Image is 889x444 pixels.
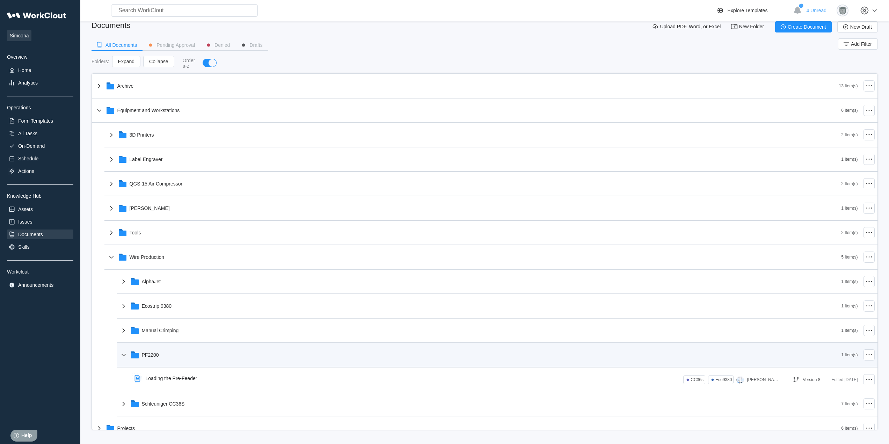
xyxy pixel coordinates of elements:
[146,376,197,381] div: Loading the Pre-Feeder
[831,376,858,384] div: Edited [DATE]
[130,132,154,138] div: 3D Printers
[691,377,704,382] div: CC36s
[803,377,820,382] div: Version 8
[18,67,31,73] div: Home
[7,129,73,138] a: All Tasks
[92,59,109,64] div: Folders :
[143,56,174,67] button: Collapse
[117,108,180,113] div: Equipment and Workstations
[841,255,858,260] div: 5 Item(s)
[118,59,134,64] span: Expand
[838,38,878,50] button: Add Filter
[7,242,73,252] a: Skills
[841,328,858,333] div: 1 Item(s)
[214,43,230,48] div: Denied
[841,181,858,186] div: 2 Item(s)
[142,352,159,358] div: PF2200
[142,303,172,309] div: Ecostrip 9380
[806,8,826,13] span: 4 Unread
[18,156,38,161] div: Schedule
[841,230,858,235] div: 2 Item(s)
[7,230,73,239] a: Documents
[183,58,196,69] div: Order a-z
[851,42,872,46] span: Add Filter
[105,43,137,48] div: All Documents
[660,24,721,30] span: Upload PDF, Word, or Excel
[117,425,135,431] div: Projects
[18,244,30,250] div: Skills
[112,56,140,67] button: Expand
[7,141,73,151] a: On-Demand
[18,219,32,225] div: Issues
[841,206,858,211] div: 1 Item(s)
[156,43,195,48] div: Pending Approval
[775,21,832,32] button: Create Document
[7,54,73,60] div: Overview
[235,40,268,50] button: Drafts
[18,206,33,212] div: Assets
[7,217,73,227] a: Issues
[142,279,161,284] div: AlphaJet
[92,21,130,30] div: Documents
[841,157,858,162] div: 1 Item(s)
[18,131,37,136] div: All Tasks
[7,30,31,41] span: Simcona
[841,279,858,284] div: 1 Item(s)
[716,6,790,15] a: Explore Templates
[841,401,858,406] div: 7 Item(s)
[92,40,143,50] button: All Documents
[130,157,163,162] div: Label Engraver
[130,205,170,211] div: [PERSON_NAME]
[7,204,73,214] a: Assets
[117,83,134,89] div: Archive
[142,401,185,407] div: Schleuniger CC36S
[7,280,73,290] a: Announcements
[18,80,38,86] div: Analytics
[841,352,858,357] div: 1 Item(s)
[142,328,179,333] div: Manual Crimping
[726,21,770,32] button: New Folder
[727,8,767,13] div: Explore Templates
[149,59,168,64] span: Collapse
[841,304,858,308] div: 1 Item(s)
[7,269,73,275] div: Workclout
[7,65,73,75] a: Home
[837,21,878,32] button: New Draft
[18,282,53,288] div: Announcements
[143,40,201,50] button: Pending Approval
[18,168,34,174] div: Actions
[841,132,858,137] div: 2 Item(s)
[7,193,73,199] div: Knowledge Hub
[736,376,744,384] img: clout-05.png
[647,21,726,32] button: Upload PDF, Word, or Excel
[739,24,764,30] span: New Folder
[7,116,73,126] a: Form Templates
[7,78,73,88] a: Analytics
[788,24,826,29] span: Create Document
[130,254,165,260] div: Wire Production
[837,5,848,16] img: gorilla.png
[850,24,872,29] span: New Draft
[841,426,858,431] div: 6 Item(s)
[111,4,258,17] input: Search WorkClout
[715,377,732,382] div: Eco9380
[7,154,73,163] a: Schedule
[839,83,858,88] div: 13 Item(s)
[747,377,778,382] div: [PERSON_NAME]
[130,230,141,235] div: Tools
[841,108,858,113] div: 6 Item(s)
[7,105,73,110] div: Operations
[18,118,53,124] div: Form Templates
[130,181,183,187] div: QGS-15 Air Compressor
[249,43,262,48] div: Drafts
[201,40,235,50] button: Denied
[18,143,45,149] div: On-Demand
[18,232,43,237] div: Documents
[7,166,73,176] a: Actions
